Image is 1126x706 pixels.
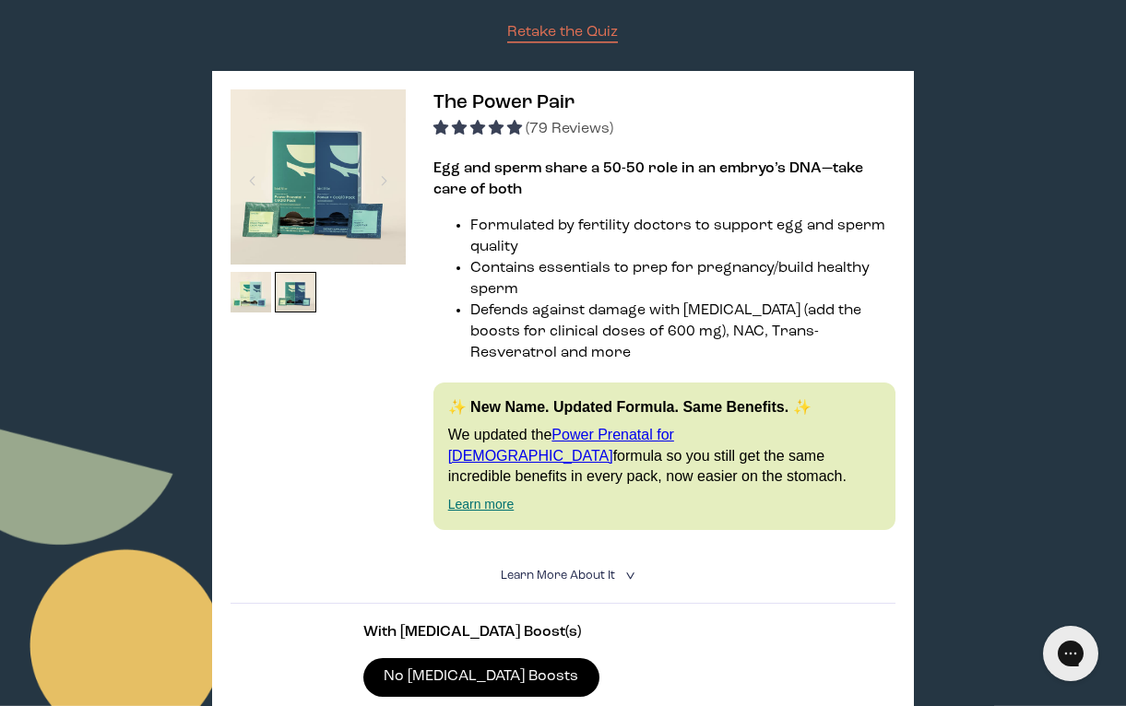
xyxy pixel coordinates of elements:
img: thumbnail image [275,272,316,313]
li: Formulated by fertility doctors to support egg and sperm quality [470,216,896,258]
summary: Learn More About it < [501,567,624,584]
a: Learn more [448,497,515,512]
span: Retake the Quiz [507,25,618,40]
li: Contains essentials to prep for pregnancy/build healthy sperm [470,258,896,300]
label: No [MEDICAL_DATA] Boosts [363,658,599,697]
p: With [MEDICAL_DATA] Boost(s) [363,622,763,643]
img: thumbnail image [231,89,406,265]
a: Power Prenatal for [DEMOGRAPHIC_DATA] [448,427,674,463]
span: (79 Reviews) [526,122,613,136]
span: The Power Pair [433,93,575,112]
span: Learn More About it [501,570,615,582]
li: Defends against damage with [MEDICAL_DATA] (add the boosts for clinical doses of 600 mg), NAC, Tr... [470,300,896,364]
strong: ✨ New Name. Updated Formula. Same Benefits. ✨ [448,399,812,415]
p: We updated the formula so you still get the same incredible benefits in every pack, now easier on... [448,425,882,487]
i: < [620,571,637,581]
iframe: Gorgias live chat messenger [1034,619,1108,688]
span: 4.92 stars [433,122,526,136]
a: Retake the Quiz [507,22,618,43]
img: thumbnail image [231,272,272,313]
strong: Egg and sperm share a 50-50 role in an embryo’s DNA—take care of both [433,161,863,197]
